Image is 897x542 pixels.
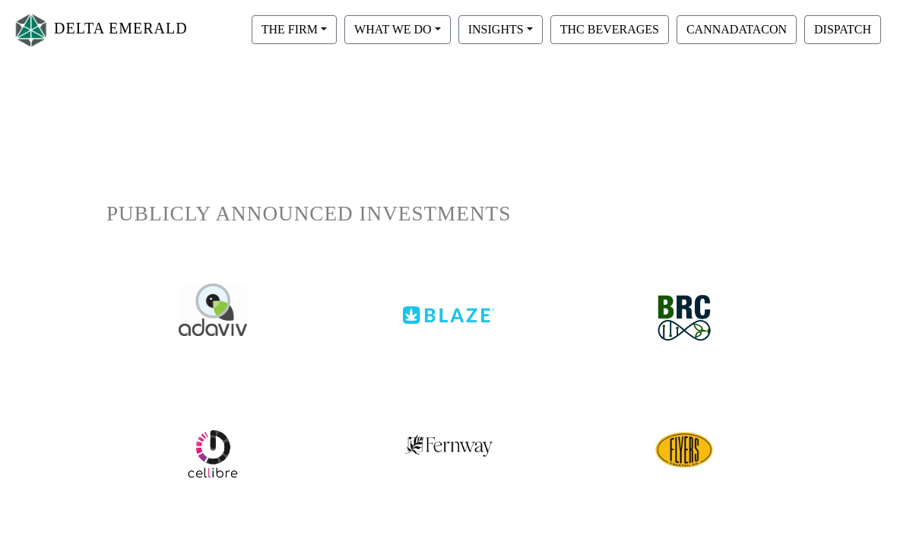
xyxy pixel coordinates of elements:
[800,22,885,35] a: DISPATCH
[458,15,543,44] button: INSIGHTS
[179,284,247,336] img: adaviv
[12,6,188,54] a: DELTA EMERALD
[673,22,800,35] a: CANNADATACON
[404,420,493,458] img: fernway
[12,10,50,50] img: Logo
[646,284,722,353] img: brc
[550,15,669,44] button: THC BEVERAGES
[804,15,881,44] button: DISPATCH
[344,15,451,44] button: WHAT WE DO
[106,201,791,227] h1: PUBLICLY ANNOUNCED INVESTMENTS
[654,420,715,480] img: cellibre
[403,284,494,324] img: blaze
[547,22,673,35] a: THC BEVERAGES
[677,15,797,44] button: CANNADATACON
[186,427,239,480] img: cellibre
[252,15,337,44] button: THE FIRM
